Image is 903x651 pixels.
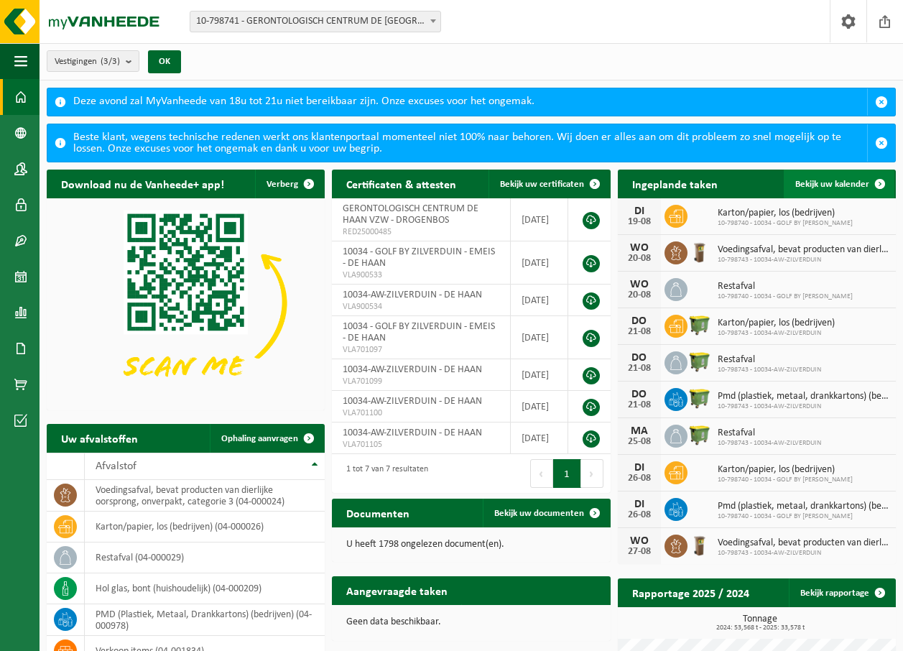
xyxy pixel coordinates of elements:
img: Download de VHEPlus App [47,198,325,407]
td: [DATE] [511,241,568,285]
span: Vestigingen [55,51,120,73]
count: (3/3) [101,57,120,66]
span: 10-798741 - GERONTOLOGISCH CENTRUM DE HAAN VZW - DROGENBOS [190,11,441,32]
span: 10-798743 - 10034-AW-ZILVERDUIN [718,402,889,411]
button: Verberg [255,170,323,198]
td: [DATE] [511,316,568,359]
a: Bekijk uw certificaten [488,170,609,198]
h3: Tonnage [625,614,896,632]
span: 10034 - GOLF BY ZILVERDUIN - EMEIS - DE HAAN [343,246,495,269]
div: DO [625,389,654,400]
div: 1 tot 7 van 7 resultaten [339,458,428,489]
span: 10-798740 - 10034 - GOLF BY [PERSON_NAME] [718,476,853,484]
div: DI [625,462,654,474]
div: DI [625,499,654,510]
span: Verberg [267,180,298,189]
div: 20-08 [625,254,654,264]
span: 10034 - GOLF BY ZILVERDUIN - EMEIS - DE HAAN [343,321,495,343]
span: VLA900533 [343,269,499,281]
div: DI [625,206,654,217]
td: [DATE] [511,391,568,423]
span: 10034-AW-ZILVERDUIN - DE HAAN [343,428,482,438]
img: WB-1100-HPE-GN-50 [687,313,712,337]
td: [DATE] [511,285,568,316]
span: Voedingsafval, bevat producten van dierlijke oorsprong, onverpakt, categorie 3 [718,537,889,549]
span: 10-798740 - 10034 - GOLF BY [PERSON_NAME] [718,219,853,228]
button: 1 [553,459,581,488]
span: 10-798743 - 10034-AW-ZILVERDUIN [718,329,835,338]
td: PMD (Plastiek, Metaal, Drankkartons) (bedrijven) (04-000978) [85,604,325,636]
div: 25-08 [625,437,654,447]
span: VLA701100 [343,407,499,419]
img: WB-1100-HPE-GN-50 [687,349,712,374]
span: Karton/papier, los (bedrijven) [718,208,853,219]
h2: Ingeplande taken [618,170,732,198]
span: Bekijk uw certificaten [500,180,584,189]
span: Voedingsafval, bevat producten van dierlijke oorsprong, onverpakt, categorie 3 [718,244,889,256]
p: U heeft 1798 ongelezen document(en). [346,540,596,550]
div: 21-08 [625,364,654,374]
span: 10034-AW-ZILVERDUIN - DE HAAN [343,290,482,300]
span: Restafval [718,354,821,366]
img: WB-0140-HPE-BN-01 [687,239,712,264]
div: 21-08 [625,400,654,410]
div: MA [625,425,654,437]
td: hol glas, bont (huishoudelijk) (04-000209) [85,573,325,604]
td: [DATE] [511,423,568,454]
span: 10-798743 - 10034-AW-ZILVERDUIN [718,366,821,374]
td: karton/papier, los (bedrijven) (04-000026) [85,512,325,542]
div: 21-08 [625,327,654,337]
div: DO [625,315,654,327]
a: Bekijk uw kalender [784,170,894,198]
h2: Rapportage 2025 / 2024 [618,578,764,606]
h2: Uw afvalstoffen [47,424,152,452]
button: Vestigingen(3/3) [47,50,139,72]
span: VLA701105 [343,439,499,451]
div: 27-08 [625,547,654,557]
span: Karton/papier, los (bedrijven) [718,464,853,476]
p: Geen data beschikbaar. [346,617,596,627]
img: WB-1100-HPE-GN-50 [687,423,712,447]
td: voedingsafval, bevat producten van dierlijke oorsprong, onverpakt, categorie 3 (04-000024) [85,480,325,512]
span: VLA900534 [343,301,499,313]
td: [DATE] [511,198,568,241]
span: Afvalstof [96,461,136,472]
span: 10-798741 - GERONTOLOGISCH CENTRUM DE HAAN VZW - DROGENBOS [190,11,440,32]
div: 26-08 [625,474,654,484]
img: WB-0140-HPE-BN-01 [687,532,712,557]
td: restafval (04-000029) [85,542,325,573]
span: 10034-AW-ZILVERDUIN - DE HAAN [343,396,482,407]
div: Beste klant, wegens technische redenen werkt ons klantenportaal momenteel niet 100% naar behoren.... [73,124,867,162]
div: WO [625,279,654,290]
span: RED25000485 [343,226,499,238]
span: 10-798743 - 10034-AW-ZILVERDUIN [718,549,889,558]
div: DO [625,352,654,364]
span: Bekijk uw kalender [795,180,869,189]
span: Restafval [718,281,853,292]
h2: Aangevraagde taken [332,576,462,604]
span: GERONTOLOGISCH CENTRUM DE HAAN VZW - DROGENBOS [343,203,478,226]
span: Karton/papier, los (bedrijven) [718,318,835,329]
button: Next [581,459,603,488]
h2: Download nu de Vanheede+ app! [47,170,239,198]
a: Bekijk rapportage [789,578,894,607]
button: Previous [530,459,553,488]
img: WB-1100-HPE-GN-50 [687,386,712,410]
h2: Certificaten & attesten [332,170,471,198]
div: Deze avond zal MyVanheede van 18u tot 21u niet bereikbaar zijn. Onze excuses voor het ongemak. [73,88,867,116]
span: 10034-AW-ZILVERDUIN - DE HAAN [343,364,482,375]
div: 26-08 [625,510,654,520]
a: Bekijk uw documenten [483,499,609,527]
div: 19-08 [625,217,654,227]
span: VLA701097 [343,344,499,356]
span: Pmd (plastiek, metaal, drankkartons) (bedrijven) [718,391,889,402]
a: Ophaling aanvragen [210,424,323,453]
span: 10-798740 - 10034 - GOLF BY [PERSON_NAME] [718,292,853,301]
span: 10-798740 - 10034 - GOLF BY [PERSON_NAME] [718,512,889,521]
div: WO [625,242,654,254]
span: Pmd (plastiek, metaal, drankkartons) (bedrijven) [718,501,889,512]
span: 10-798743 - 10034-AW-ZILVERDUIN [718,439,821,448]
span: VLA701099 [343,376,499,387]
button: OK [148,50,181,73]
span: Restafval [718,428,821,439]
